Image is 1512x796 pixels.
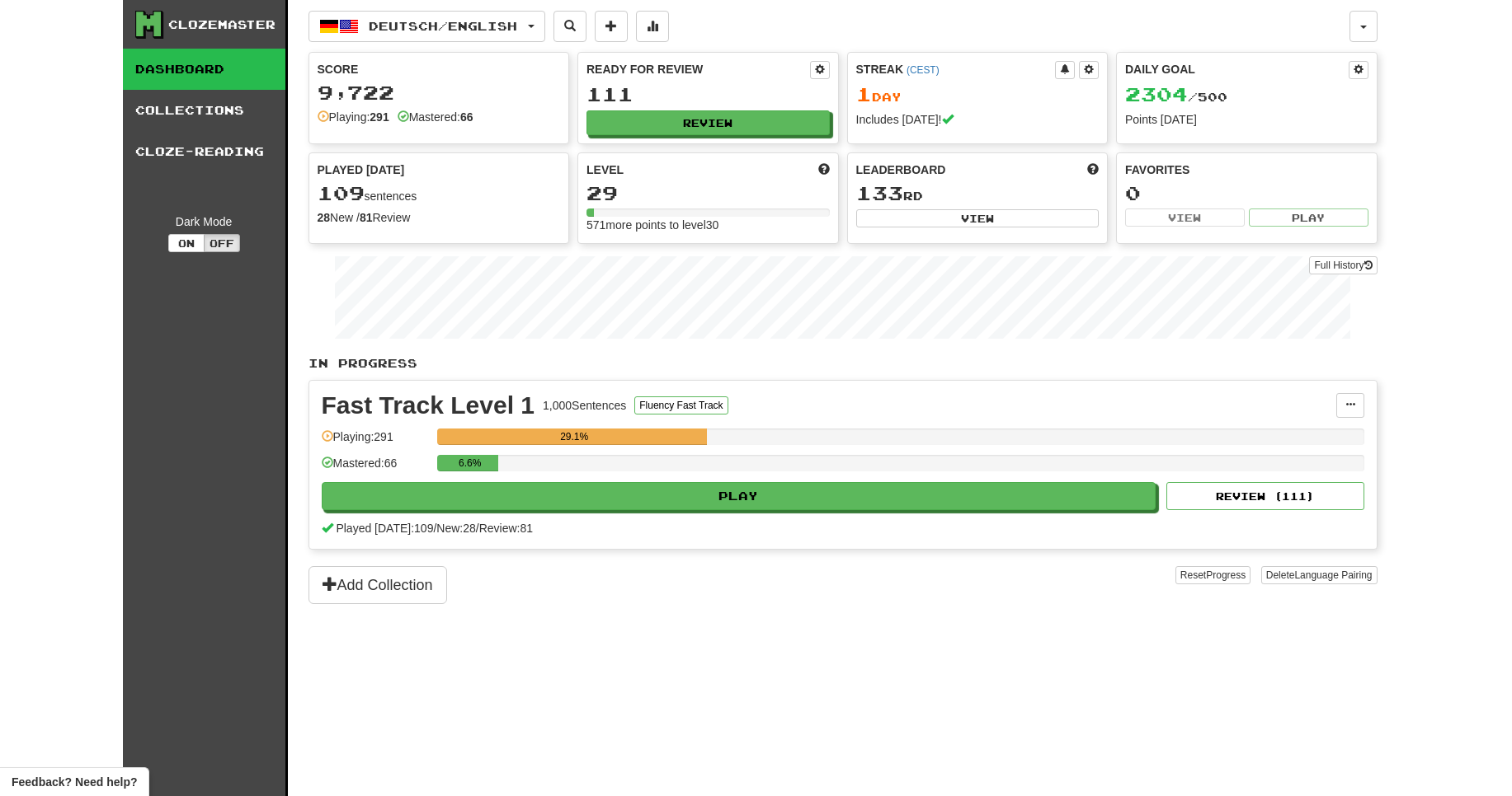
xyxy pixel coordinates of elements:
div: Clozemaster [168,16,276,33]
a: Full History [1309,256,1377,274]
div: Playing: [318,109,389,125]
div: rd [856,183,1100,204]
p: In Progress [309,355,1378,372]
div: New / Review [318,209,561,226]
div: 9,722 [318,82,561,103]
span: Language Pairing [1294,569,1372,581]
div: Fast Track Level 1 [322,393,535,418]
div: Mastered: 66 [322,455,429,482]
button: ResetProgress [1175,566,1251,584]
div: Points [DATE] [1125,111,1368,128]
div: Daily Goal [1125,61,1349,79]
a: (CEST) [907,64,940,76]
div: 29 [586,183,830,204]
a: Collections [123,90,285,131]
span: This week in points, UTC [1087,162,1099,178]
span: 133 [856,181,903,204]
span: / [433,522,436,535]
strong: 81 [360,211,373,224]
div: Score [318,61,561,77]
button: View [1125,208,1245,227]
span: 1 [856,82,872,105]
button: Review [586,110,830,135]
span: / 500 [1125,90,1227,104]
div: Includes [DATE]! [856,111,1100,128]
button: DeleteLanguage Pairing [1261,566,1378,584]
div: 571 more points to level 30 [586,217,830,233]
strong: 28 [318,211,331,224]
div: 6.6% [442,455,498,471]
span: Deutsch / English [369,19,517,33]
strong: 291 [370,110,389,124]
button: Off [204,234,240,252]
div: Ready for Review [586,61,810,77]
button: Review (111) [1166,482,1364,510]
button: Deutsch/English [309,11,545,42]
div: Streak [856,61,1056,77]
button: On [168,234,205,252]
button: Search sentences [553,11,586,42]
span: Played [DATE]: 109 [336,522,433,535]
button: Fluency Fast Track [634,396,728,414]
button: Add sentence to collection [595,11,628,42]
div: 111 [586,84,830,105]
strong: 66 [460,110,473,124]
div: Favorites [1125,162,1368,178]
span: / [476,522,479,535]
button: Play [1249,208,1368,227]
span: Level [586,162,624,178]
span: Progress [1206,569,1246,581]
div: 1,000 Sentences [543,397,626,414]
span: Review: 81 [479,522,533,535]
a: Dashboard [123,49,285,90]
button: View [856,209,1100,227]
span: 2304 [1125,82,1188,105]
span: Open feedback widget [12,774,137,790]
button: More stats [636,11,669,42]
div: Playing: 291 [322,428,429,456]
div: Day [856,84,1100,105]
span: 109 [318,181,365,204]
button: Add Collection [309,566,447,604]
a: Cloze-Reading [123,131,285,172]
button: Play [322,482,1156,510]
span: New: 28 [436,522,475,535]
span: Played [DATE] [318,162,405,178]
span: Leaderboard [856,162,946,178]
div: 29.1% [442,428,707,445]
div: sentences [318,183,561,204]
div: 0 [1125,183,1368,204]
span: Score more points to level up [818,162,830,178]
div: Mastered: [398,109,473,125]
div: Dark Mode [135,213,273,230]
